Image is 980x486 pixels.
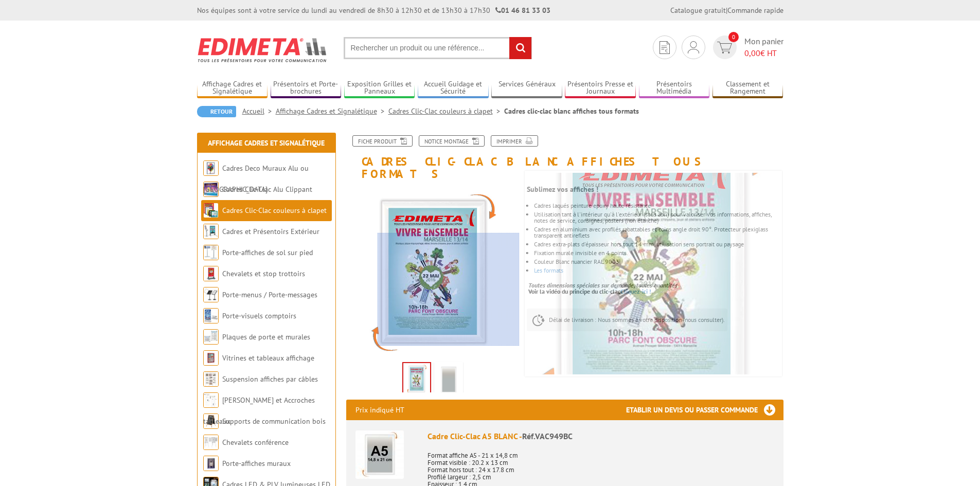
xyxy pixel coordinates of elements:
a: Cadres Clic-Clac couleurs à clapet [388,106,504,116]
a: Cadres Clic-Clac Alu Clippant [222,185,312,194]
div: | [670,5,783,15]
span: 0,00 [744,48,760,58]
img: devis rapide [717,42,732,53]
img: Vitrines et tableaux affichage [203,350,219,366]
img: Cadres et Présentoirs Extérieur [203,224,219,239]
a: Porte-affiches de sol sur pied [222,248,313,257]
img: Cadre Clic-Clac A5 BLANC [355,430,404,479]
a: Services Généraux [491,80,562,97]
a: Vitrines et tableaux affichage [222,353,314,363]
a: Présentoirs Presse et Journaux [565,80,636,97]
a: Affichage Cadres et Signalétique [208,138,325,148]
img: Chevalets et stop trottoirs [203,266,219,281]
span: Mon panier [744,35,783,59]
input: rechercher [509,37,531,59]
a: Présentoirs Multimédia [639,80,710,97]
img: Cadres Clic-Clac couleurs à clapet [203,203,219,218]
a: [PERSON_NAME] et Accroches tableaux [203,395,315,426]
a: Accueil [242,106,276,116]
img: Porte-affiches de sol sur pied [203,245,219,260]
img: Cimaises et Accroches tableaux [203,392,219,408]
img: Plaques de porte et murales [203,329,219,345]
img: Porte-visuels comptoirs [203,308,219,323]
img: Chevalets conférence [203,435,219,450]
a: Cadres et Présentoirs Extérieur [222,227,319,236]
a: Classement et Rangement [712,80,783,97]
span: 0 [728,32,739,42]
a: Chevalets conférence [222,438,289,447]
div: Nos équipes sont à votre service du lundi au vendredi de 8h30 à 12h30 et de 13h30 à 17h30 [197,5,550,15]
a: Supports de communication bois [222,417,326,426]
a: Plaques de porte et murales [222,332,310,341]
a: Présentoirs et Porte-brochures [271,80,342,97]
a: Retour [197,106,236,117]
img: cadres_aluminium_clic_clac_vac949bc.jpg [403,363,430,395]
img: Porte-affiches muraux [203,456,219,471]
a: Porte-menus / Porte-messages [222,290,317,299]
a: Exposition Grilles et Panneaux [344,80,415,97]
a: Notice Montage [419,135,485,147]
h1: Cadres clic-clac blanc affiches tous formats [338,135,791,180]
img: devis rapide [660,41,670,54]
a: Porte-visuels comptoirs [222,311,296,320]
img: devis rapide [688,41,699,53]
a: Catalogue gratuit [670,6,726,15]
img: cadres_aluminium_clic_clac_vac949bc.jpg [497,116,806,424]
p: Prix indiqué HT [355,400,404,420]
a: Cadres Clic-Clac couleurs à clapet [222,206,327,215]
li: Cadres clic-clac blanc affiches tous formats [504,106,639,116]
img: Porte-menus / Porte-messages [203,287,219,302]
div: Cadre Clic-Clac A5 BLANC - [427,430,774,442]
a: Fiche produit [352,135,413,147]
img: Edimeta [197,31,328,69]
span: € HT [744,47,783,59]
strong: 01 46 81 33 03 [495,6,550,15]
a: Cadres Deco Muraux Alu ou [GEOGRAPHIC_DATA] [203,164,309,194]
a: Affichage Cadres et Signalétique [276,106,388,116]
img: Suspension affiches par câbles [203,371,219,387]
img: cadre_blanc_vide.jpg [436,364,461,396]
a: devis rapide 0 Mon panier 0,00€ HT [710,35,783,59]
a: Suspension affiches par câbles [222,374,318,384]
h3: Etablir un devis ou passer commande [626,400,783,420]
a: Commande rapide [727,6,783,15]
a: Affichage Cadres et Signalétique [197,80,268,97]
a: Porte-affiches muraux [222,459,291,468]
span: Réf.VAC949BC [522,431,573,441]
a: Accueil Guidage et Sécurité [418,80,489,97]
a: Imprimer [491,135,538,147]
input: Rechercher un produit ou une référence... [344,37,532,59]
img: Cadres Deco Muraux Alu ou Bois [203,160,219,176]
a: Chevalets et stop trottoirs [222,269,305,278]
